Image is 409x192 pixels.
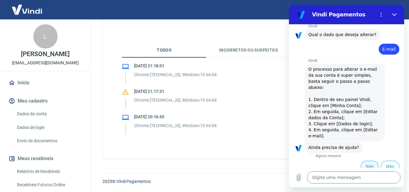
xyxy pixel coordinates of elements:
[122,43,206,58] button: Todos
[15,108,83,120] a: Dados da conta
[134,114,217,120] p: [DATE] 20:16:45
[12,60,79,66] p: [EMAIL_ADDRESS][DOMAIN_NAME]
[102,178,394,185] p: 2025 ©
[134,123,217,129] p: Chrome [TECHNICAL_ID], Windows 10 64-bit
[134,63,217,69] p: [DATE] 21:18:01
[7,152,83,165] button: Meus recebíveis
[33,24,58,49] div: L
[21,51,69,57] p: [PERSON_NAME]
[134,88,217,95] p: [DATE] 21:17:31
[116,179,151,184] a: Vindi Pagamentos
[15,179,83,191] a: Recebíveis Futuros Online
[206,43,290,58] button: Incorretos ou suspeitos
[7,0,47,19] img: Vindi
[380,4,402,15] button: Sair
[134,97,217,103] p: Chrome [TECHNICAL_ID], Windows 10 64-bit
[7,76,83,89] a: Início
[15,135,83,147] a: Envio de documentos
[15,165,83,178] a: Relatório de Recebíveis
[15,121,83,134] a: Dados de login
[134,72,217,78] p: Chrome [TECHNICAL_ID], Windows 10 64-bit
[7,94,83,108] button: Meu cadastro
[289,5,404,187] iframe: Janela de mensagens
